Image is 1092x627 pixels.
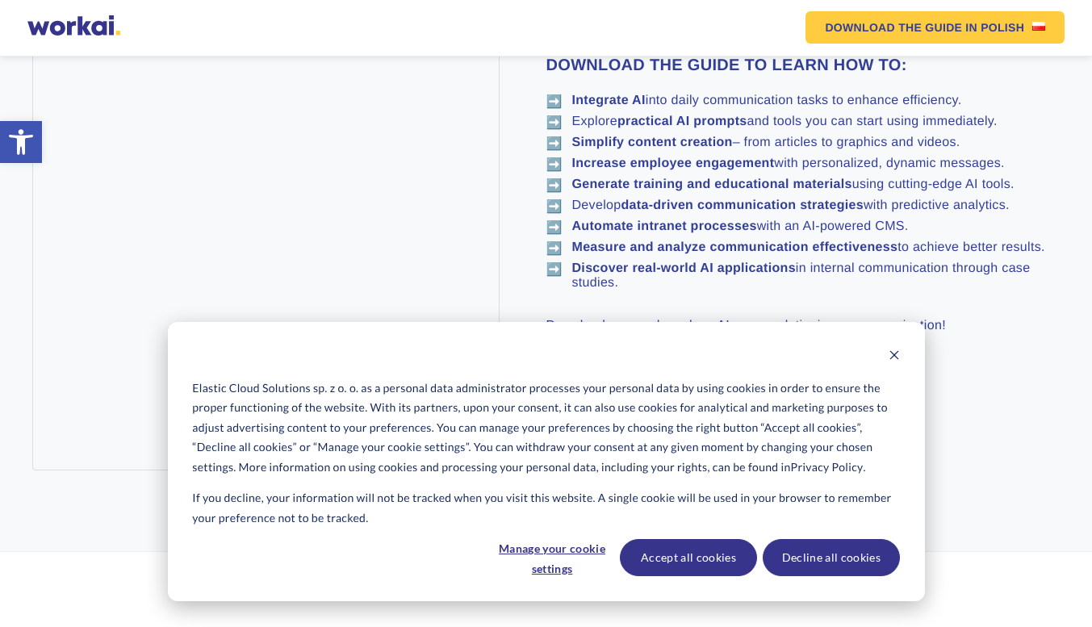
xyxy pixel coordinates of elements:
em: DOWNLOAD THE GUIDE [825,22,962,33]
a: DOWNLOAD THE GUIDEIN POLISHUS flag [805,11,1065,44]
p: Elastic Cloud Solutions sp. z o. o. as a personal data administrator processes your personal data... [192,378,899,478]
strong: Simplify content creation [572,136,733,149]
div: Cookie banner [168,322,925,601]
span: ➡️ [546,240,563,257]
li: with an AI-powered CMS. [546,219,1060,234]
li: into daily communication tasks to enhance efficiency. [546,94,1060,108]
strong: Automate intranet processes [572,219,757,233]
strong: Generate training and educational materials [572,178,852,191]
strong: Integrate AI [572,94,646,107]
span: ➡️ [546,115,563,131]
li: Explore and tools you can start using immediately. [546,115,1060,129]
li: – from articles to graphics and videos. [546,136,1060,150]
button: Manage your cookie settings [490,539,614,576]
strong: practical AI prompts [617,115,747,128]
span: ➡️ [546,219,563,236]
li: Develop with predictive analytics. [546,199,1060,213]
strong: data-driven communication strategies [621,199,863,212]
p: Download now and see how AI can revolutionize your organization! [546,316,1060,336]
button: Decline all cookies [763,539,900,576]
span: ➡️ [546,94,563,110]
a: Terms of Use [158,165,233,181]
li: with personalized, dynamic messages. [546,157,1060,171]
button: Accept all cookies [620,539,757,576]
input: email messages* [4,270,15,281]
li: to achieve better results. [546,240,1060,255]
strong: Measure and analyze communication effectiveness [572,240,898,254]
span: ➡️ [546,178,563,194]
li: in internal communication through case studies. [546,261,1060,291]
strong: Increase employee engagement [572,157,775,170]
strong: Discover real-world AI applications [572,261,796,275]
li: using cutting-edge AI tools. [546,178,1060,192]
p: If you decline, your information will not be tracked when you visit this website. A single cookie... [192,488,899,528]
span: ➡️ [546,136,563,152]
a: Privacy Policy [255,165,331,181]
a: Privacy Policy [791,458,864,478]
span: ➡️ [546,261,563,278]
span: ➡️ [546,199,563,215]
button: Dismiss cookie banner [889,347,900,367]
span: ➡️ [546,157,563,173]
strong: DOWNLOAD THE GUIDE TO LEARN HOW TO: [546,56,907,74]
p: email messages [20,267,113,283]
img: US flag [1032,22,1045,31]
